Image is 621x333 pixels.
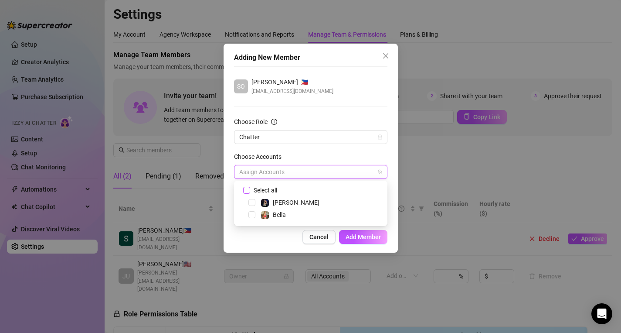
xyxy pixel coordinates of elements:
[271,119,277,125] span: info-circle
[261,211,269,219] img: Bella
[234,117,268,127] div: Choose Role
[251,87,333,96] span: [EMAIL_ADDRESS][DOMAIN_NAME]
[273,199,319,206] span: [PERSON_NAME]
[251,77,298,87] span: [PERSON_NAME]
[591,303,612,324] div: Open Intercom Messenger
[250,185,281,195] span: Select all
[309,233,329,240] span: Cancel
[377,134,383,140] span: lock
[248,211,255,218] span: Select tree node
[239,130,382,144] span: Chatter
[346,233,381,240] span: Add Member
[234,52,387,63] div: Adding New Member
[377,169,383,175] span: team
[339,230,387,244] button: Add Member
[251,77,333,87] div: 🇵🇭
[237,82,245,91] span: SO
[234,152,287,161] label: Choose Accounts
[273,211,286,218] span: Bella
[302,230,336,244] button: Cancel
[248,199,255,206] span: Select tree node
[382,52,389,59] span: close
[261,199,269,207] img: Jade
[379,52,393,59] span: Close
[379,49,393,63] button: Close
